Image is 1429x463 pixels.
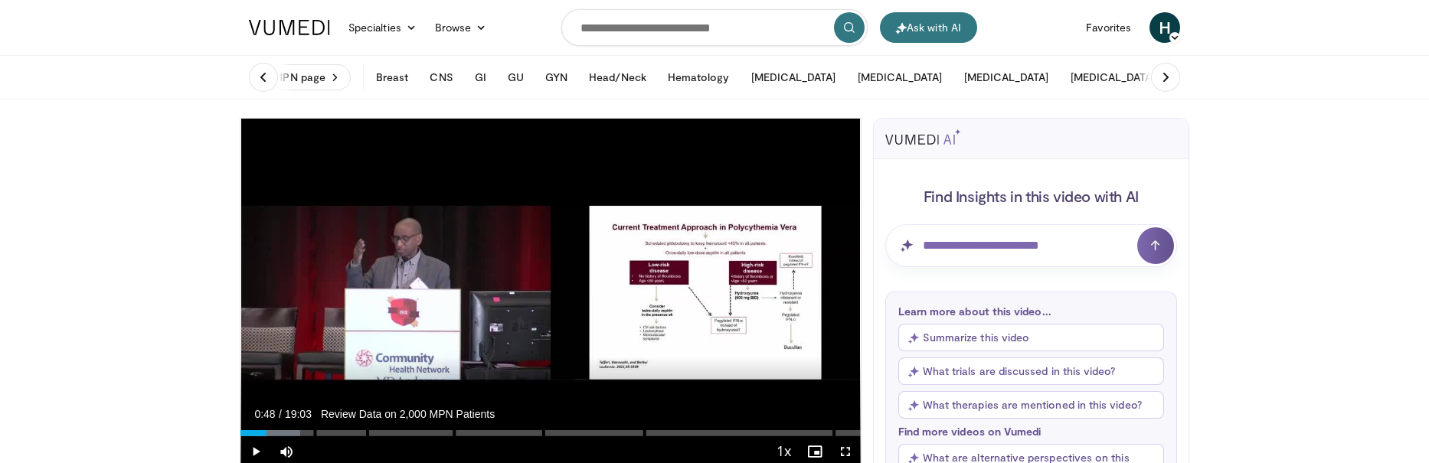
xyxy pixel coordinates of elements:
[499,62,533,93] button: GU
[885,129,960,145] img: vumedi-ai-logo.svg
[1077,12,1140,43] a: Favorites
[1149,12,1180,43] a: H
[898,357,1164,385] button: What trials are discussed in this video?
[240,64,351,90] a: Visit MPN page
[536,62,577,93] button: GYN
[426,12,496,43] a: Browse
[254,408,275,420] span: 0:48
[580,62,656,93] button: Head/Neck
[367,62,417,93] button: Breast
[659,62,739,93] button: Hematology
[742,62,845,93] button: [MEDICAL_DATA]
[249,20,330,35] img: VuMedi Logo
[321,407,495,421] span: Review Data on 2,000 MPN Patients
[880,12,977,43] button: Ask with AI
[849,62,952,93] button: [MEDICAL_DATA]
[885,224,1177,267] input: Question for AI
[339,12,426,43] a: Specialties
[561,9,868,46] input: Search topics, interventions
[898,391,1164,419] button: What therapies are mentioned in this video?
[466,62,495,93] button: GI
[1061,62,1165,93] button: [MEDICAL_DATA]
[285,408,312,420] span: 19:03
[420,62,462,93] button: CNS
[955,62,1058,93] button: [MEDICAL_DATA]
[240,430,861,436] div: Progress Bar
[898,324,1164,351] button: Summarize this video
[279,408,282,420] span: /
[898,305,1164,318] p: Learn more about this video...
[885,186,1177,206] h4: Find Insights in this video with AI
[898,425,1164,438] p: Find more videos on Vumedi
